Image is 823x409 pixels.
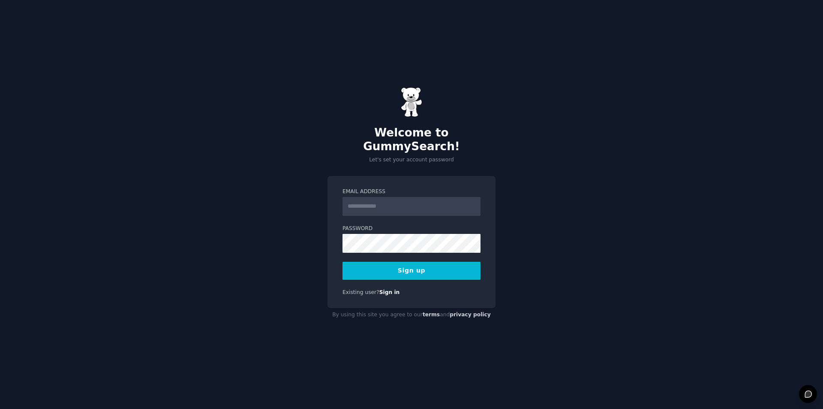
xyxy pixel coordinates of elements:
[379,289,400,295] a: Sign in
[423,312,440,318] a: terms
[450,312,491,318] a: privacy policy
[342,188,481,196] label: Email Address
[327,156,496,164] p: Let's set your account password
[342,225,481,233] label: Password
[342,289,379,295] span: Existing user?
[327,126,496,153] h2: Welcome to GummySearch!
[342,262,481,280] button: Sign up
[327,308,496,322] div: By using this site you agree to our and
[401,87,422,117] img: Gummy Bear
